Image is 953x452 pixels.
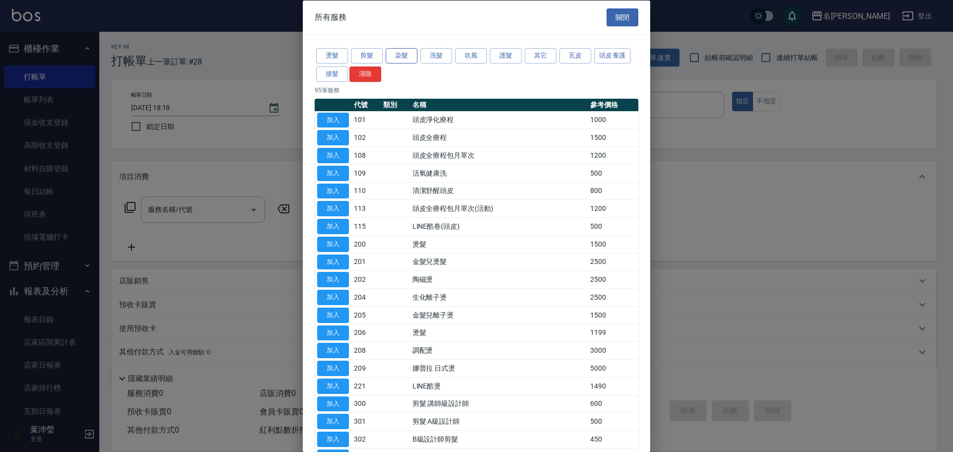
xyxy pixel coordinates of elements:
button: 加入 [317,396,349,411]
button: 加入 [317,219,349,234]
button: 加入 [317,325,349,340]
td: 生化離子燙 [410,288,588,306]
button: 燙髮 [316,48,348,64]
p: 95 筆服務 [315,85,638,94]
td: 1500 [588,235,638,253]
button: 加入 [317,236,349,252]
td: 2500 [588,270,638,288]
td: 200 [351,235,381,253]
td: 3000 [588,341,638,359]
td: 1200 [588,146,638,164]
td: LINE酷燙 [410,377,588,395]
td: 娜普拉 日式燙 [410,359,588,377]
td: 109 [351,164,381,182]
td: 5000 [588,359,638,377]
td: 調配燙 [410,341,588,359]
td: 頭皮全療程包月單次 [410,146,588,164]
td: 450 [588,430,638,448]
button: 清除 [349,66,381,81]
td: 102 [351,129,381,146]
td: 202 [351,270,381,288]
td: 金髮兒離子燙 [410,306,588,324]
th: 類別 [381,98,410,111]
button: 加入 [317,148,349,163]
td: B級設計師剪髮 [410,430,588,448]
td: 208 [351,341,381,359]
td: 108 [351,146,381,164]
td: 1000 [588,111,638,129]
th: 參考價格 [588,98,638,111]
td: 1199 [588,324,638,342]
button: 加入 [317,201,349,216]
td: 頭皮全療程 [410,129,588,146]
td: 1490 [588,377,638,395]
button: 剪髮 [351,48,383,64]
button: 加入 [317,272,349,287]
td: 500 [588,217,638,235]
button: 吹風 [455,48,487,64]
td: 1500 [588,129,638,146]
td: 300 [351,395,381,413]
td: 500 [588,164,638,182]
button: 護髮 [490,48,522,64]
td: 209 [351,359,381,377]
button: 加入 [317,378,349,393]
button: 加入 [317,361,349,376]
td: 頭皮全療程包月單次(活動) [410,199,588,217]
td: 活氧健康洗 [410,164,588,182]
button: 加入 [317,414,349,429]
th: 名稱 [410,98,588,111]
td: 頭皮淨化療程 [410,111,588,129]
td: 陶磁燙 [410,270,588,288]
td: 221 [351,377,381,395]
td: 301 [351,412,381,430]
button: 加入 [317,165,349,181]
td: 1500 [588,306,638,324]
td: LINE酷卷(頭皮) [410,217,588,235]
td: 燙髮 [410,235,588,253]
td: 剪髮 講師級設計師 [410,395,588,413]
td: 金髮兒燙髮 [410,253,588,271]
td: 800 [588,182,638,200]
button: 加入 [317,254,349,269]
td: 205 [351,306,381,324]
button: 染髮 [386,48,417,64]
td: 清潔舒醒頭皮 [410,182,588,200]
td: 剪髮 A級設計師 [410,412,588,430]
button: 加入 [317,130,349,145]
td: 500 [588,412,638,430]
td: 2500 [588,288,638,306]
td: 1200 [588,199,638,217]
td: 110 [351,182,381,200]
button: 加入 [317,432,349,447]
button: 頭皮養護 [594,48,631,64]
button: 加入 [317,112,349,128]
button: 洗髮 [420,48,452,64]
td: 燙髮 [410,324,588,342]
th: 代號 [351,98,381,111]
button: 關閉 [607,8,638,26]
td: 204 [351,288,381,306]
td: 101 [351,111,381,129]
td: 600 [588,395,638,413]
td: 206 [351,324,381,342]
span: 所有服務 [315,12,346,22]
td: 113 [351,199,381,217]
td: 302 [351,430,381,448]
button: 加入 [317,307,349,323]
button: 接髮 [316,66,348,81]
td: 2500 [588,253,638,271]
button: 其它 [525,48,556,64]
td: 201 [351,253,381,271]
button: 加入 [317,290,349,305]
button: 加入 [317,183,349,198]
button: 瓦皮 [559,48,591,64]
td: 115 [351,217,381,235]
button: 加入 [317,343,349,358]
